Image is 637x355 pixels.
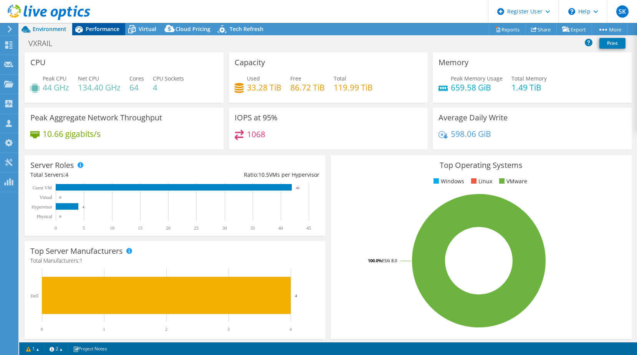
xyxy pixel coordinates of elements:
[247,83,281,92] h4: 33.28 TiB
[247,130,265,138] h4: 1068
[33,185,52,191] text: Guest VM
[110,225,114,231] text: 10
[83,205,84,209] text: 4
[175,171,320,179] div: Ratio: VMs per Hypervisor
[469,177,492,186] li: Linux
[36,214,52,219] text: Physical
[33,25,66,33] span: Environment
[103,327,105,332] text: 1
[334,75,346,82] span: Total
[68,344,113,353] a: Project Notes
[556,23,592,35] a: Export
[78,83,121,92] h4: 134.40 GHz
[78,75,99,82] span: Net CPU
[616,5,629,18] span: SK
[235,58,265,67] h3: Capacity
[438,113,508,122] h3: Average Daily Write
[290,327,292,332] text: 4
[166,225,170,231] text: 20
[30,171,175,179] div: Total Servers:
[83,225,85,231] text: 5
[306,225,311,231] text: 45
[139,25,156,33] span: Virtual
[43,75,66,82] span: Peak CPU
[30,247,123,255] h3: Top Server Manufacturers
[129,83,144,92] h4: 64
[21,344,45,353] a: 1
[296,186,299,190] text: 42
[165,327,167,332] text: 2
[60,196,61,199] text: 0
[368,258,382,263] tspan: 100.0%
[194,225,199,231] text: 25
[31,204,52,210] text: Hypervisor
[55,225,57,231] text: 0
[86,25,119,33] span: Performance
[30,113,162,122] h3: Peak Aggregate Network Throughput
[511,75,547,82] span: Total Memory
[40,195,53,200] text: Virtual
[382,258,397,263] tspan: ESXi 8.0
[295,293,297,298] text: 4
[30,293,38,299] text: Dell
[235,113,278,122] h3: IOPS at 95%
[497,177,527,186] li: VMware
[44,344,68,353] a: 2
[258,171,269,178] span: 10.5
[30,256,319,265] h4: Total Manufacturers:
[65,171,68,178] span: 4
[278,225,283,231] text: 40
[568,8,575,15] svg: \n
[592,23,627,35] a: More
[43,130,101,138] h4: 10.66 gigabits/s
[30,161,74,169] h3: Server Roles
[138,225,142,231] text: 15
[336,161,625,169] h3: Top Operating Systems
[247,75,260,82] span: Used
[451,75,503,82] span: Peak Memory Usage
[451,83,503,92] h4: 659.58 GiB
[511,83,547,92] h4: 1.49 TiB
[227,327,230,332] text: 3
[489,23,526,35] a: Reports
[290,83,325,92] h4: 86.72 TiB
[599,38,625,49] a: Print
[25,39,64,48] h1: VXRAIL
[30,58,46,67] h3: CPU
[175,25,210,33] span: Cloud Pricing
[153,75,184,82] span: CPU Sockets
[41,327,43,332] text: 0
[129,75,144,82] span: Cores
[153,83,184,92] h4: 4
[432,177,464,186] li: Windows
[230,25,263,33] span: Tech Refresh
[79,257,83,264] span: 1
[60,215,61,219] text: 0
[525,23,557,35] a: Share
[250,225,255,231] text: 35
[438,58,468,67] h3: Memory
[290,75,301,82] span: Free
[43,83,69,92] h4: 44 GHz
[451,130,491,138] h4: 598.06 GiB
[334,83,373,92] h4: 119.99 TiB
[222,225,227,231] text: 30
